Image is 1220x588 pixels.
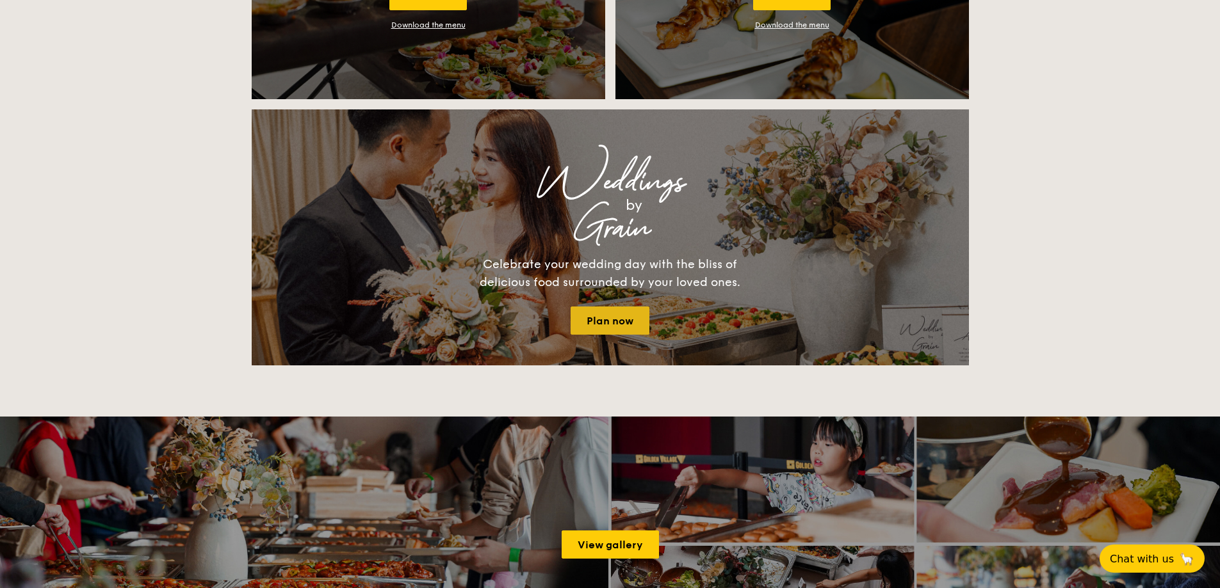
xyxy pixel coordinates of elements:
[364,217,856,240] div: Grain
[1179,552,1194,566] span: 🦙
[364,171,856,194] div: Weddings
[466,255,754,291] div: Celebrate your wedding day with the bliss of delicious food surrounded by your loved ones.
[1100,544,1205,573] button: Chat with us🦙
[755,20,829,29] a: Download the menu
[391,20,466,29] div: Download the menu
[412,194,856,217] div: by
[1110,553,1174,565] span: Chat with us
[562,530,659,559] a: View gallery
[571,306,649,335] a: Plan now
